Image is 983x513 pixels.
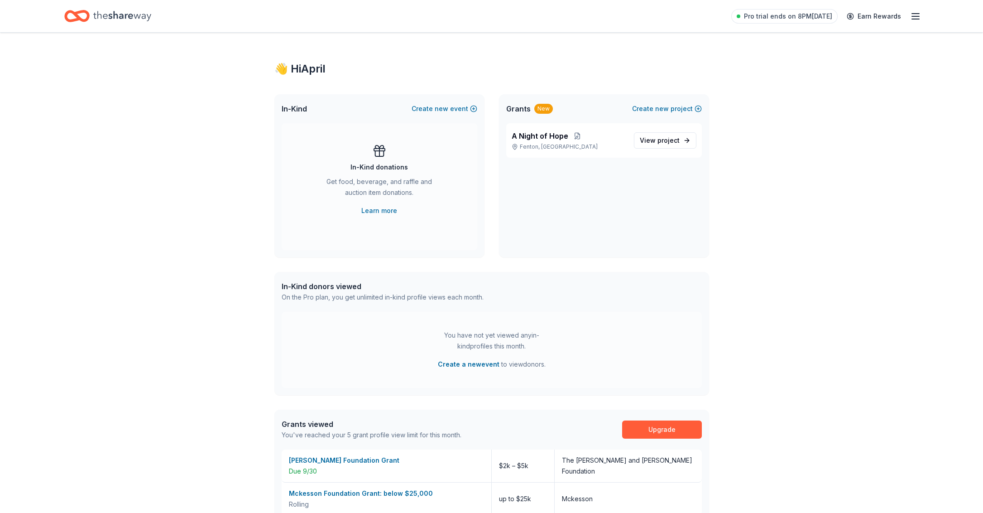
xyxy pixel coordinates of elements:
div: $2k – $5k [492,450,555,482]
span: new [655,103,669,114]
span: to view donors . [438,359,546,370]
div: New [534,104,553,114]
a: Home [64,5,151,27]
span: In-Kind [282,103,307,114]
div: Get food, beverage, and raffle and auction item donations. [318,176,441,202]
div: In-Kind donors viewed [282,281,484,292]
span: Grants [506,103,531,114]
button: Createnewevent [412,103,477,114]
div: The [PERSON_NAME] and [PERSON_NAME] Foundation [562,455,695,477]
button: Create a newevent [438,359,499,370]
div: Due 9/30 [289,466,484,477]
div: Grants viewed [282,419,461,430]
div: You have not yet viewed any in-kind profiles this month. [435,330,548,352]
a: View project [634,132,696,149]
span: project [657,136,680,144]
p: Fenton, [GEOGRAPHIC_DATA] [512,143,627,150]
span: View [640,135,680,146]
button: Createnewproject [632,103,702,114]
div: 👋 Hi April [274,62,709,76]
a: Learn more [361,205,397,216]
div: [PERSON_NAME] Foundation Grant [289,455,484,466]
a: Pro trial ends on 8PM[DATE] [731,9,838,24]
div: Mckesson Foundation Grant: below $25,000 [289,488,484,499]
div: You've reached your 5 grant profile view limit for this month. [282,430,461,440]
a: Earn Rewards [841,8,906,24]
div: Mckesson [562,494,593,504]
div: Rolling [289,499,484,510]
div: On the Pro plan, you get unlimited in-kind profile views each month. [282,292,484,303]
span: A Night of Hope [512,131,568,141]
a: Upgrade [622,421,702,439]
span: Pro trial ends on 8PM[DATE] [744,11,832,22]
span: new [435,103,448,114]
div: In-Kind donations [350,162,408,173]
